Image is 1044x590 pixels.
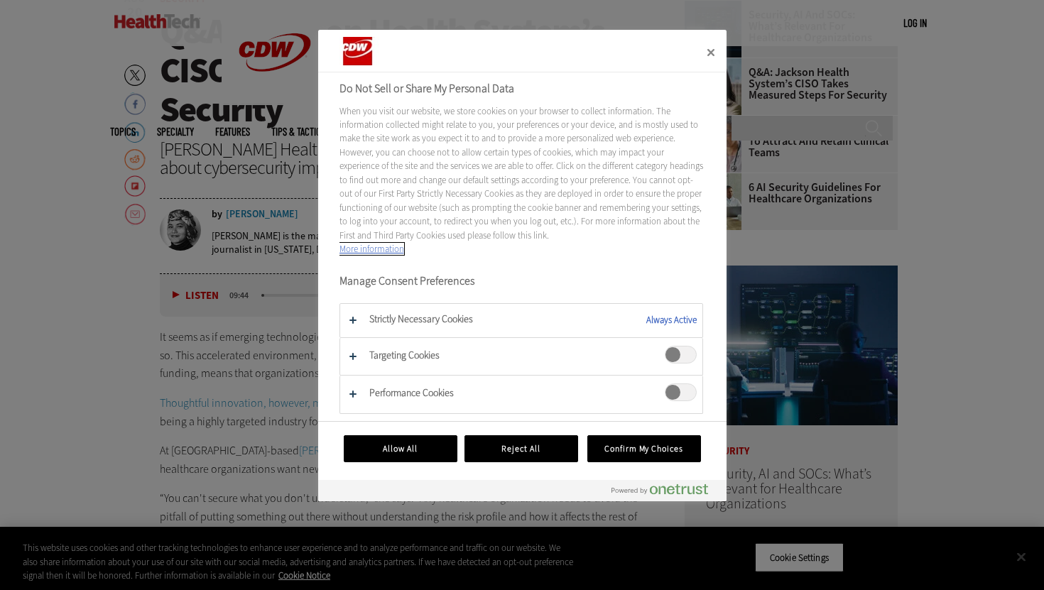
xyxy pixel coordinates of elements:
[344,435,457,462] button: Allow All
[339,274,703,296] h3: Manage Consent Preferences
[318,30,727,502] div: Do Not Sell or Share My Personal Data
[318,30,727,502] div: Preference center
[339,243,404,255] a: More information about your privacy, opens in a new tab
[665,346,697,364] span: Targeting Cookies
[339,80,703,97] h2: Do Not Sell or Share My Personal Data
[695,37,727,68] button: Close
[665,383,697,401] span: Performance Cookies
[587,435,701,462] button: Confirm My Choices
[611,484,719,501] a: Powered by OneTrust Opens in a new Tab
[339,104,703,256] div: When you visit our website, we store cookies on your browser to collect information. The informat...
[611,484,708,495] img: Powered by OneTrust Opens in a new Tab
[464,435,578,462] button: Reject All
[339,37,425,65] div: Company Logo
[339,37,408,65] img: Company Logo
